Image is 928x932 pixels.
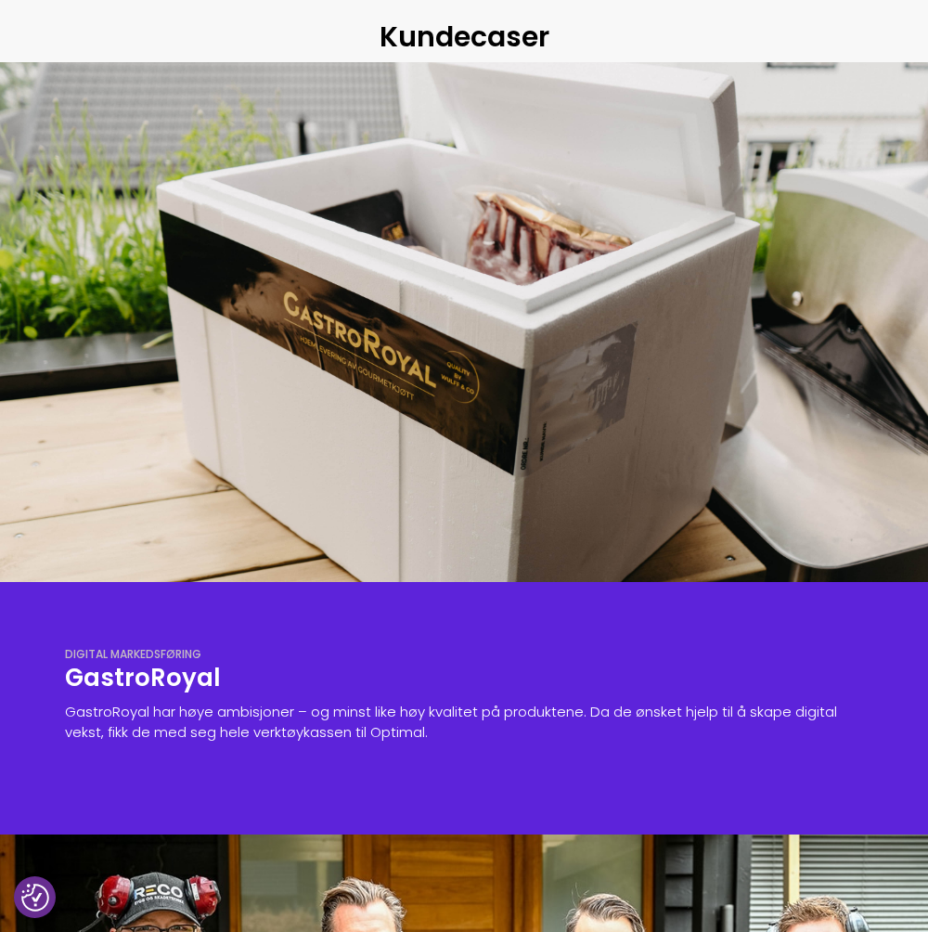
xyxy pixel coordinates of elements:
[65,663,863,694] h2: GastroRoyal
[65,647,863,663] div: Digital markedsføring
[21,884,49,912] img: Revisit consent button
[21,884,49,912] button: Samtykkepreferanser
[65,702,863,744] p: GastroRoyal har høye ambisjoner – og minst like høy kvalitet på produktene. Da de ønsket hjelp ti...
[190,19,738,55] h1: Kundecaser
